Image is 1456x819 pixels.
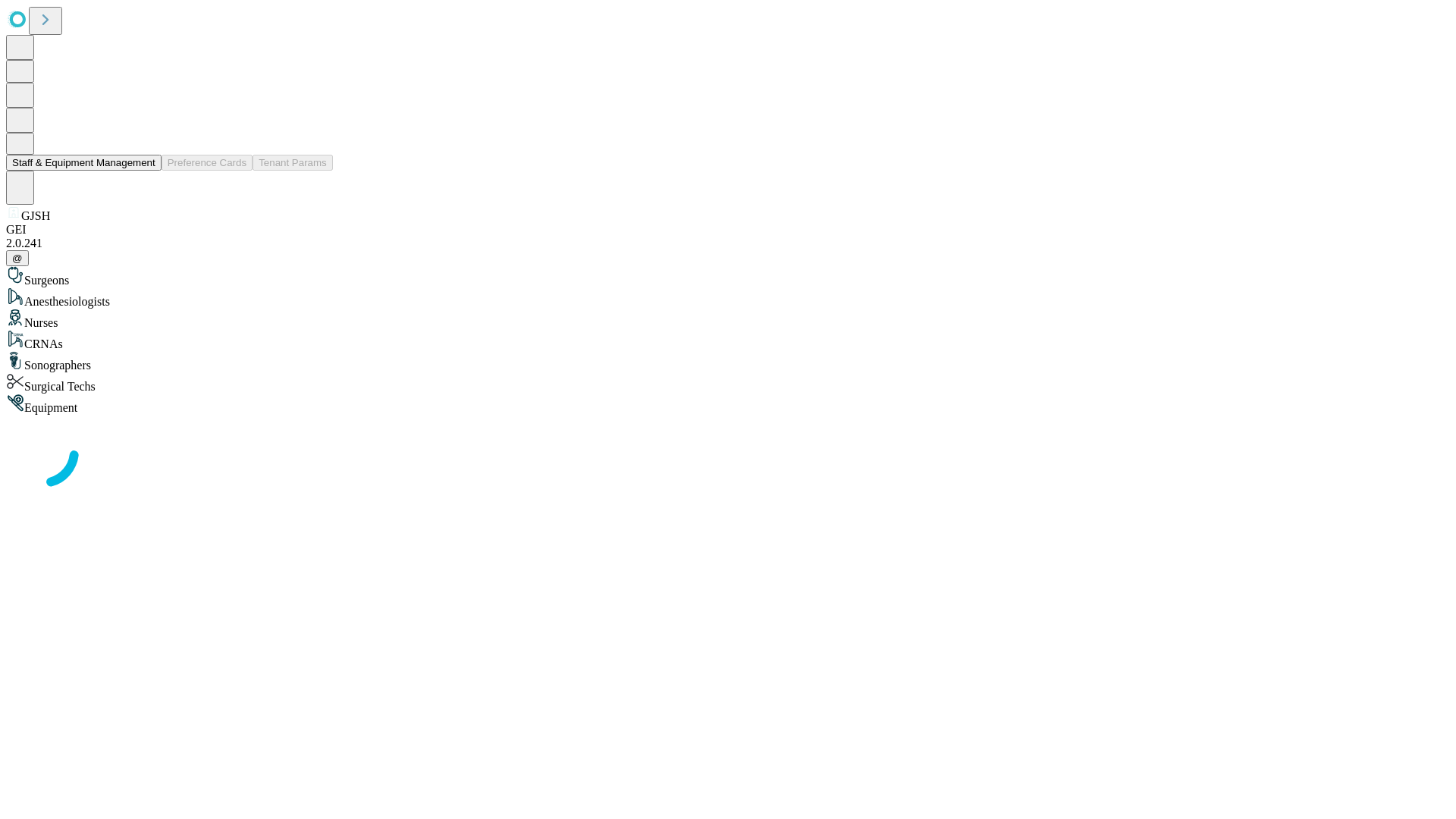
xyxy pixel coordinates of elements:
[6,237,1450,250] div: 2.0.241
[6,223,1450,237] div: GEI
[6,250,29,266] button: @
[6,351,1450,372] div: Sonographers
[6,287,1450,309] div: Anesthesiologists
[21,209,50,222] span: GJSH
[6,309,1450,330] div: Nurses
[6,372,1450,394] div: Surgical Techs
[6,155,162,171] button: Staff & Equipment Management
[6,330,1450,351] div: CRNAs
[162,155,253,171] button: Preference Cards
[12,253,23,264] span: @
[6,266,1450,287] div: Surgeons
[6,394,1450,415] div: Equipment
[253,155,333,171] button: Tenant Params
